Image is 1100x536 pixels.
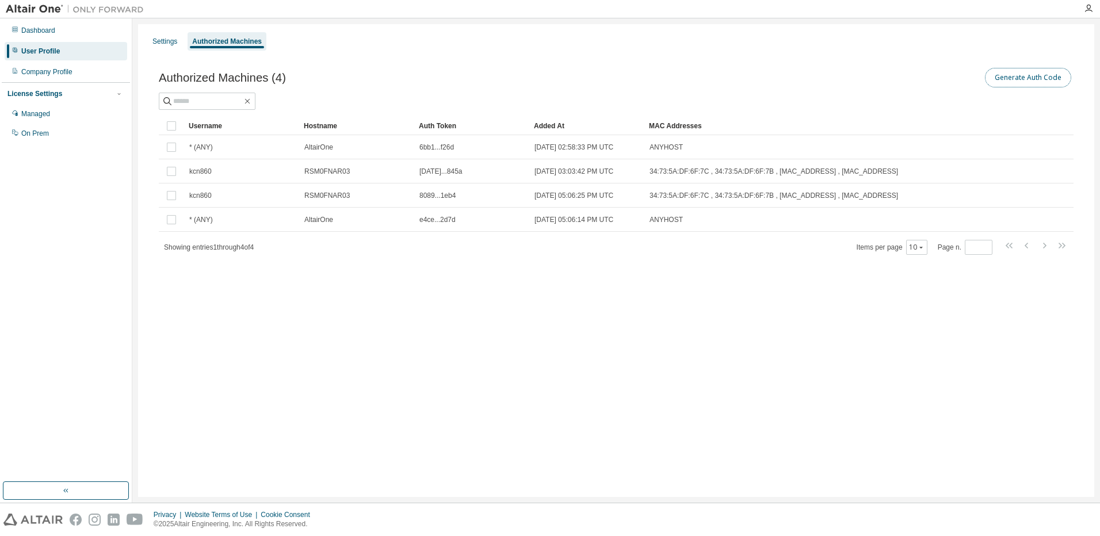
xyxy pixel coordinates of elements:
[21,109,50,118] div: Managed
[650,167,898,176] span: 34:73:5A:DF:6F:7C , 34:73:5A:DF:6F:7B , [MAC_ADDRESS] , [MAC_ADDRESS]
[70,514,82,526] img: facebook.svg
[304,143,333,152] span: AltairOne
[650,191,898,200] span: 34:73:5A:DF:6F:7C , 34:73:5A:DF:6F:7B , [MAC_ADDRESS] , [MAC_ADDRESS]
[189,215,213,224] span: * (ANY)
[419,143,454,152] span: 6bb1...f26d
[159,71,286,85] span: Authorized Machines (4)
[985,68,1071,87] button: Generate Auth Code
[909,243,925,252] button: 10
[650,215,683,224] span: ANYHOST
[534,215,613,224] span: [DATE] 05:06:14 PM UTC
[419,191,456,200] span: 8089...1eb4
[192,37,262,46] div: Authorized Machines
[189,167,212,176] span: kcn860
[21,47,60,56] div: User Profile
[189,191,212,200] span: kcn860
[185,510,261,519] div: Website Terms of Use
[21,129,49,138] div: On Prem
[304,167,350,176] span: RSM0FNAR03
[127,514,143,526] img: youtube.svg
[261,510,316,519] div: Cookie Consent
[304,215,333,224] span: AltairOne
[534,167,613,176] span: [DATE] 03:03:42 PM UTC
[419,167,462,176] span: [DATE]...845a
[108,514,120,526] img: linkedin.svg
[534,117,640,135] div: Added At
[189,143,213,152] span: * (ANY)
[304,191,350,200] span: RSM0FNAR03
[650,143,683,152] span: ANYHOST
[419,117,525,135] div: Auth Token
[21,67,72,76] div: Company Profile
[304,117,410,135] div: Hostname
[857,240,927,255] span: Items per page
[154,519,317,529] p: © 2025 Altair Engineering, Inc. All Rights Reserved.
[189,117,295,135] div: Username
[938,240,992,255] span: Page n.
[419,215,456,224] span: e4ce...2d7d
[152,37,177,46] div: Settings
[89,514,101,526] img: instagram.svg
[21,26,55,35] div: Dashboard
[3,514,63,526] img: altair_logo.svg
[534,191,613,200] span: [DATE] 05:06:25 PM UTC
[6,3,150,15] img: Altair One
[649,117,953,135] div: MAC Addresses
[154,510,185,519] div: Privacy
[7,89,62,98] div: License Settings
[534,143,613,152] span: [DATE] 02:58:33 PM UTC
[164,243,254,251] span: Showing entries 1 through 4 of 4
